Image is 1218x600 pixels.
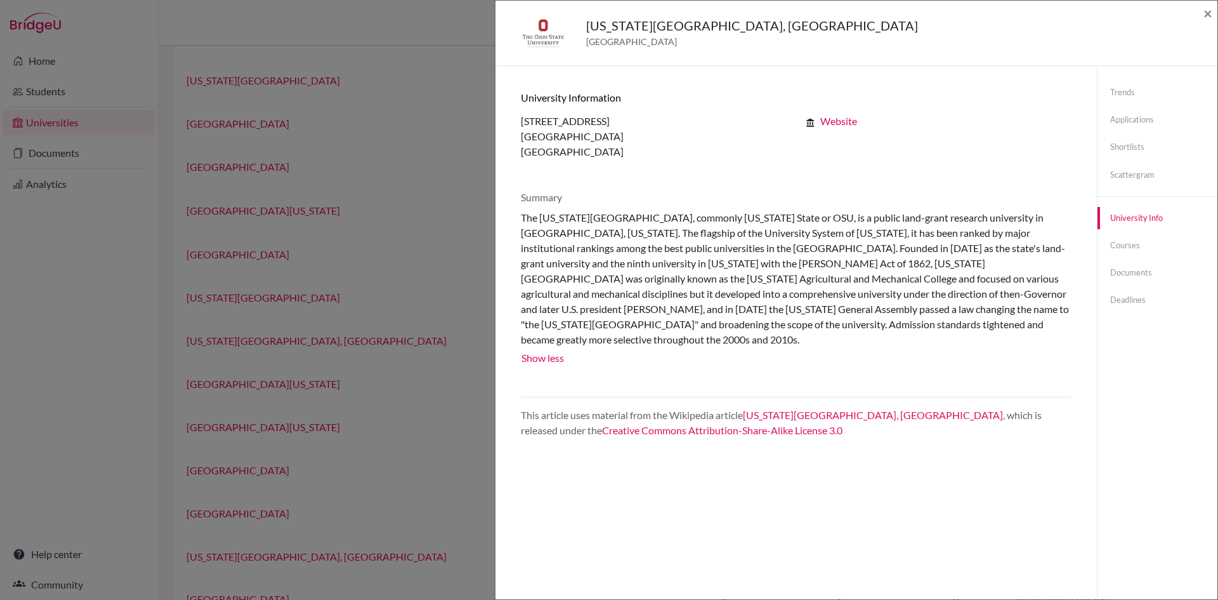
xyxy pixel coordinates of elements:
[1203,4,1212,22] span: ×
[1203,6,1212,21] button: Close
[521,347,565,366] button: Show less
[1097,207,1217,229] a: University info
[586,16,918,35] h5: [US_STATE][GEOGRAPHIC_DATA], [GEOGRAPHIC_DATA]
[521,129,787,144] p: [GEOGRAPHIC_DATA]
[743,409,1003,421] a: [US_STATE][GEOGRAPHIC_DATA], [GEOGRAPHIC_DATA]
[521,190,1071,205] p: Summary
[521,114,787,129] p: [STREET_ADDRESS]
[1097,81,1217,103] a: Trends
[1097,164,1217,186] a: Scattergram
[511,16,576,50] img: us_osu_vmbtbiae.jpeg
[820,115,857,127] a: Website
[1097,234,1217,257] a: Courses
[521,210,1071,347] div: The [US_STATE][GEOGRAPHIC_DATA], commonly [US_STATE] State or OSU, is a public land-grant researc...
[1097,136,1217,158] a: Shortlists
[1097,289,1217,311] a: Deadlines
[511,408,1081,438] div: This article uses material from the Wikipedia article , which is released under the
[521,144,787,159] p: [GEOGRAPHIC_DATA]
[521,91,1071,103] h6: University information
[1097,262,1217,284] a: Documents
[1097,109,1217,131] a: Applications
[602,424,842,436] a: Creative Commons Attribution-Share-Alike License 3.0
[586,35,918,48] span: [GEOGRAPHIC_DATA]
